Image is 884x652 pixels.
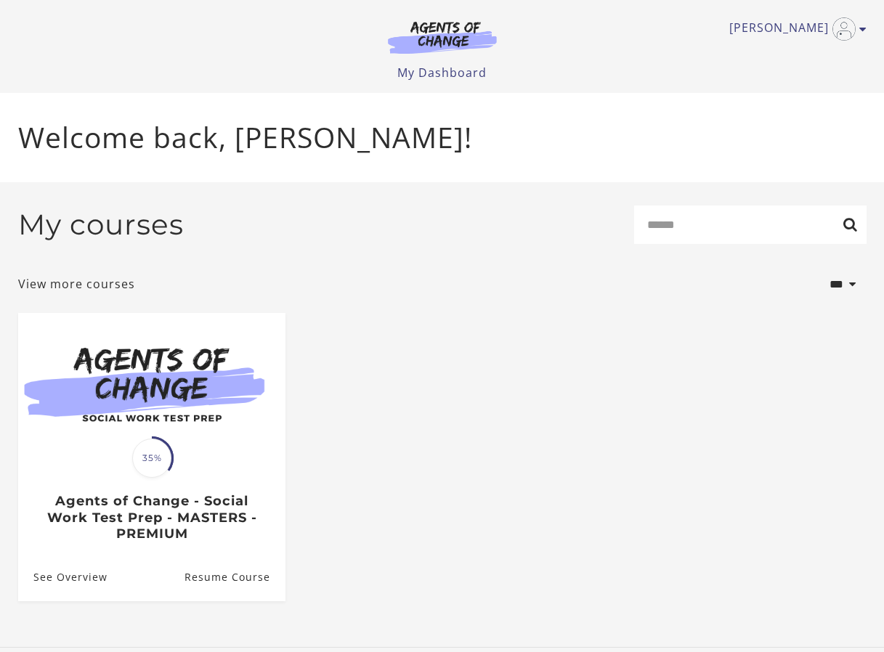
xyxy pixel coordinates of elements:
img: Agents of Change Logo [373,20,512,54]
a: View more courses [18,275,135,293]
h2: My courses [18,208,184,242]
h3: Agents of Change - Social Work Test Prep - MASTERS - PREMIUM [33,493,269,542]
a: Toggle menu [729,17,859,41]
a: My Dashboard [397,65,487,81]
span: 35% [132,439,171,478]
a: Agents of Change - Social Work Test Prep - MASTERS - PREMIUM: See Overview [18,553,108,600]
a: Agents of Change - Social Work Test Prep - MASTERS - PREMIUM: Resume Course [184,553,285,600]
p: Welcome back, [PERSON_NAME]! [18,116,867,159]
